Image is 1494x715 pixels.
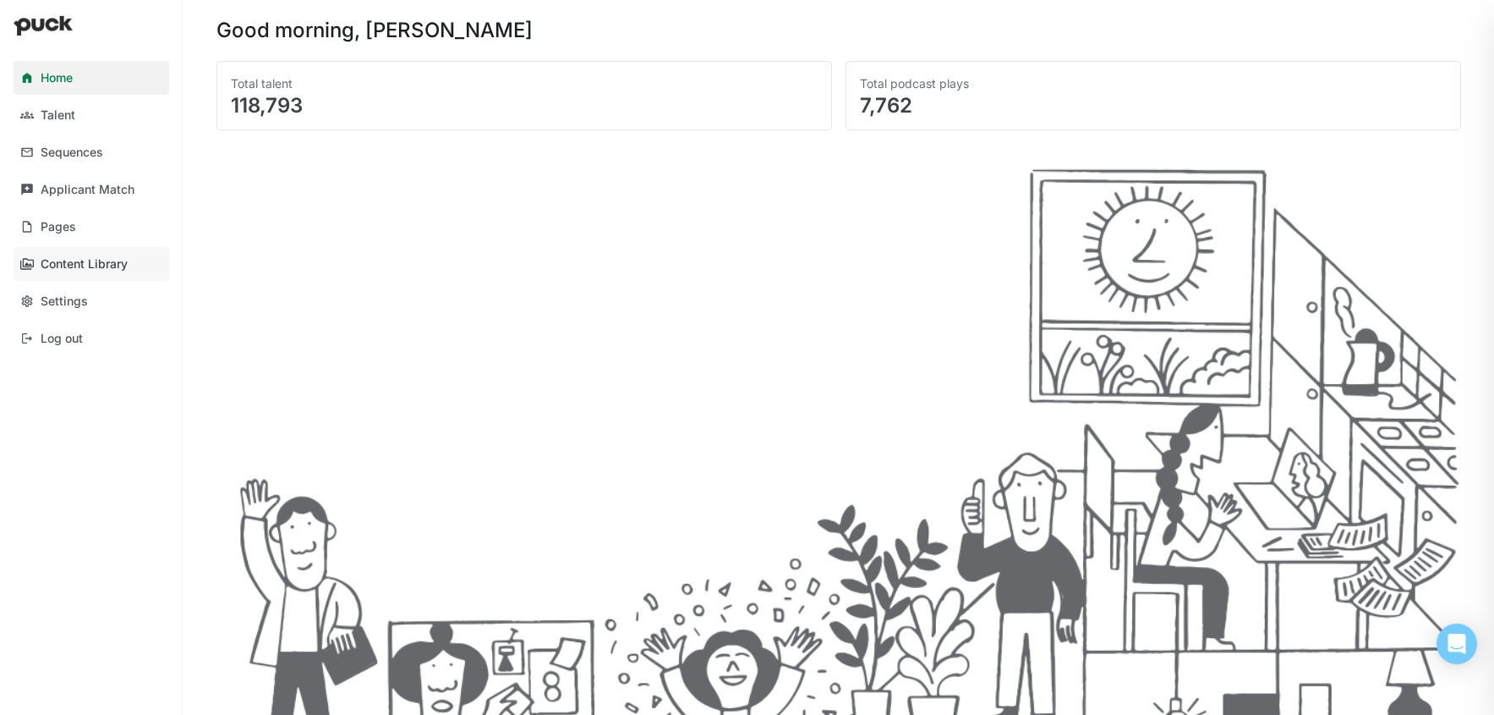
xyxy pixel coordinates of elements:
[14,284,169,318] a: Settings
[231,96,818,116] div: 118,793
[41,257,128,272] div: Content Library
[14,173,169,206] a: Applicant Match
[231,75,818,92] div: Total talent
[860,96,1447,116] div: 7,762
[216,20,533,41] div: Good morning, [PERSON_NAME]
[41,294,88,309] div: Settings
[41,108,75,123] div: Talent
[14,210,169,244] a: Pages
[41,220,76,234] div: Pages
[14,135,169,169] a: Sequences
[14,61,169,95] a: Home
[41,332,83,346] div: Log out
[14,98,169,132] a: Talent
[14,247,169,281] a: Content Library
[41,71,73,85] div: Home
[41,183,134,197] div: Applicant Match
[860,75,1447,92] div: Total podcast plays
[1437,624,1477,664] div: Open Intercom Messenger
[41,146,103,160] div: Sequences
